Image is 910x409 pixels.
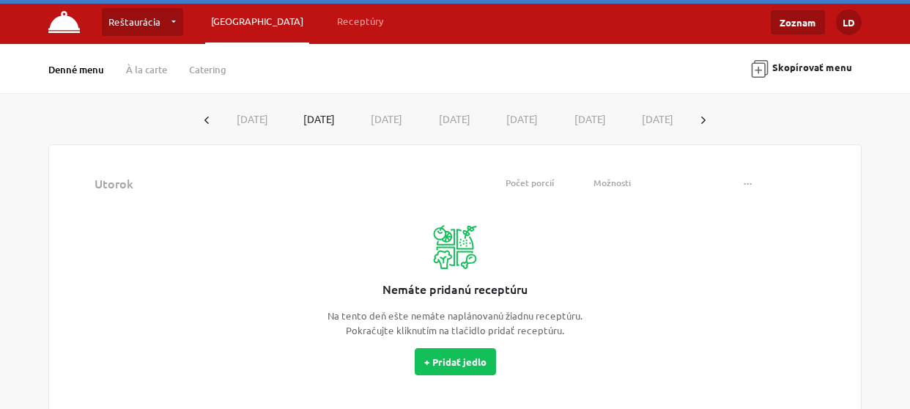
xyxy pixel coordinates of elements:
button: [DATE] [488,106,556,133]
a: Receptúry [331,8,390,34]
a: [GEOGRAPHIC_DATA] [205,8,309,34]
div: Počet porcií [478,177,582,190]
button: ... [735,174,761,194]
button: [DATE] [556,106,624,133]
button: [DATE] [218,106,286,133]
button: [DATE] [421,106,489,133]
button: [DATE] [286,106,353,132]
button: [DATE] [352,106,421,133]
button: LD [836,10,862,35]
a: Catering [189,63,226,76]
button: + Pridať jedlo [415,348,496,375]
span: ... [744,175,752,186]
a: Zoznam [771,10,825,34]
a: À la carte [126,63,167,76]
button: Skopírovať menu [741,52,862,86]
div: Na tento deň ešte nemáte naplánovanú žiadnu receptúru. Pokračujte kliknutím na tlačidlo pridať re... [308,309,602,337]
a: Reštaurácia [102,8,183,36]
th: Name [89,167,473,199]
th: Dragndrop [71,167,89,199]
div: Nemáte pridanú receptúru [382,280,528,298]
button: [DATE] [624,106,692,133]
div: Možnosti [593,177,723,190]
th: Actions [729,167,839,199]
img: FUDOMA [48,11,80,33]
a: Denné menu [48,63,104,76]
